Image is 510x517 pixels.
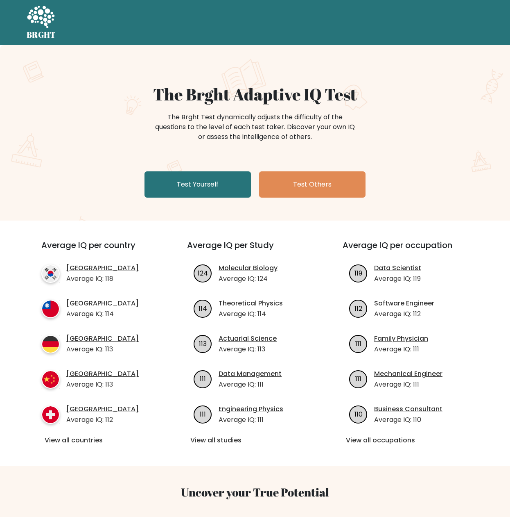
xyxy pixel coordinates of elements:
[41,264,60,283] img: country
[374,369,442,379] a: Mechanical Engineer
[41,405,60,424] img: country
[190,435,320,445] a: View all studies
[187,240,323,260] h3: Average IQ per Study
[219,274,278,284] p: Average IQ: 124
[27,485,483,499] h3: Uncover your True Potential
[219,380,282,389] p: Average IQ: 111
[45,435,154,445] a: View all countries
[41,300,60,318] img: country
[41,240,158,260] h3: Average IQ per country
[55,84,455,104] h1: The Brght Adaptive IQ Test
[66,369,139,379] a: [GEOGRAPHIC_DATA]
[41,335,60,353] img: country
[66,404,139,414] a: [GEOGRAPHIC_DATA]
[219,344,277,354] p: Average IQ: 113
[153,112,357,142] div: The Brght Test dynamically adjusts the difficulty of the questions to the level of each test take...
[219,298,283,308] a: Theoretical Physics
[374,380,442,389] p: Average IQ: 111
[374,344,428,354] p: Average IQ: 111
[219,263,278,273] a: Molecular Biology
[66,298,139,308] a: [GEOGRAPHIC_DATA]
[374,309,434,319] p: Average IQ: 112
[219,309,283,319] p: Average IQ: 114
[41,370,60,389] img: country
[354,409,363,419] text: 110
[27,3,56,42] a: BRGHT
[200,374,206,383] text: 111
[199,339,207,348] text: 113
[66,334,139,344] a: [GEOGRAPHIC_DATA]
[374,404,442,414] a: Business Consultant
[66,344,139,354] p: Average IQ: 113
[219,369,282,379] a: Data Management
[198,268,208,278] text: 124
[219,404,283,414] a: Engineering Physics
[66,274,139,284] p: Average IQ: 118
[219,334,277,344] a: Actuarial Science
[355,339,361,348] text: 111
[66,415,139,425] p: Average IQ: 112
[66,309,139,319] p: Average IQ: 114
[343,240,478,260] h3: Average IQ per occupation
[374,263,421,273] a: Data Scientist
[346,435,475,445] a: View all occupations
[259,171,366,198] a: Test Others
[355,374,361,383] text: 111
[374,274,421,284] p: Average IQ: 119
[27,30,56,40] h5: BRGHT
[199,303,207,313] text: 114
[354,268,362,278] text: 119
[374,298,434,308] a: Software Engineer
[66,380,139,389] p: Average IQ: 113
[66,263,139,273] a: [GEOGRAPHIC_DATA]
[354,303,362,313] text: 112
[144,171,251,198] a: Test Yourself
[200,409,206,419] text: 111
[374,334,428,344] a: Family Physician
[374,415,442,425] p: Average IQ: 110
[219,415,283,425] p: Average IQ: 111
